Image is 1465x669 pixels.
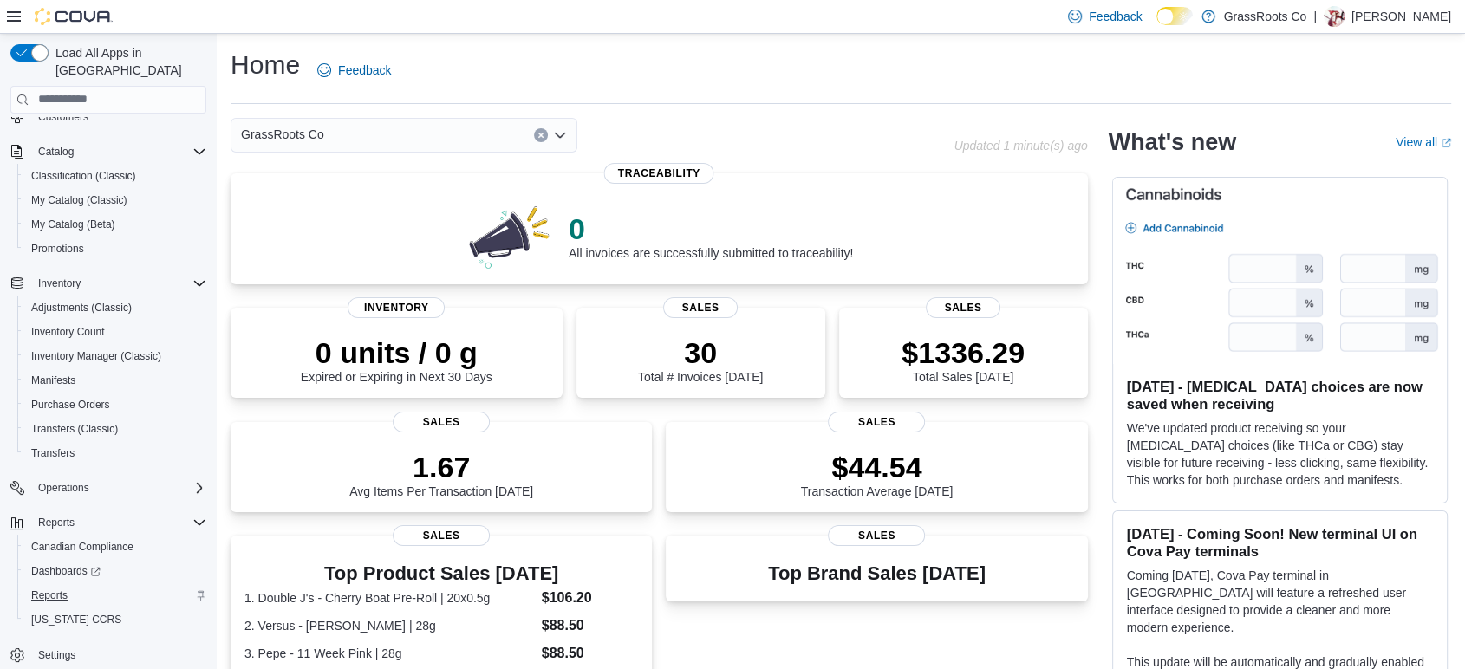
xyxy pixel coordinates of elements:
[38,648,75,662] span: Settings
[31,644,206,666] span: Settings
[31,107,95,127] a: Customers
[24,238,91,259] a: Promotions
[3,510,213,535] button: Reports
[24,394,117,415] a: Purchase Orders
[17,535,213,559] button: Canadian Compliance
[24,190,206,211] span: My Catalog (Classic)
[24,394,206,415] span: Purchase Orders
[31,218,115,231] span: My Catalog (Beta)
[902,335,1025,384] div: Total Sales [DATE]
[31,564,101,578] span: Dashboards
[542,588,639,608] dd: $106.20
[638,335,763,370] p: 30
[768,563,986,584] h3: Top Brand Sales [DATE]
[31,613,121,627] span: [US_STATE] CCRS
[24,561,206,581] span: Dashboards
[31,325,105,339] span: Inventory Count
[301,335,492,384] div: Expired or Expiring in Next 30 Days
[31,301,132,315] span: Adjustments (Classic)
[393,525,490,546] span: Sales
[24,419,206,439] span: Transfers (Classic)
[1089,8,1142,25] span: Feedback
[17,368,213,393] button: Manifests
[24,536,206,557] span: Canadian Compliance
[542,615,639,636] dd: $88.50
[17,393,213,417] button: Purchase Orders
[31,477,206,498] span: Operations
[24,322,206,342] span: Inventory Count
[17,296,213,320] button: Adjustments (Classic)
[24,166,206,186] span: Classification (Classic)
[569,211,853,246] p: 0
[3,271,213,296] button: Inventory
[31,446,75,460] span: Transfers
[31,349,161,363] span: Inventory Manager (Classic)
[338,62,391,79] span: Feedback
[244,617,535,634] dt: 2. Versus - [PERSON_NAME] | 28g
[3,476,213,500] button: Operations
[31,141,81,162] button: Catalog
[17,188,213,212] button: My Catalog (Classic)
[24,370,206,391] span: Manifests
[24,214,206,235] span: My Catalog (Beta)
[24,322,112,342] a: Inventory Count
[24,214,122,235] a: My Catalog (Beta)
[3,642,213,667] button: Settings
[569,211,853,260] div: All invoices are successfully submitted to traceability!
[38,276,81,290] span: Inventory
[17,320,213,344] button: Inventory Count
[24,166,143,186] a: Classification (Classic)
[534,128,548,142] button: Clear input
[349,450,533,498] div: Avg Items Per Transaction [DATE]
[31,242,84,256] span: Promotions
[1109,128,1236,156] h2: What's new
[310,53,398,88] a: Feedback
[926,297,1000,318] span: Sales
[31,106,206,127] span: Customers
[1127,525,1433,560] h3: [DATE] - Coming Soon! New terminal UI on Cova Pay terminals
[1324,6,1345,27] div: Dave Jones
[31,141,206,162] span: Catalog
[31,273,88,294] button: Inventory
[1127,419,1433,489] p: We've updated product receiving so your [MEDICAL_DATA] choices (like THCa or CBG) stay visible fo...
[38,516,75,529] span: Reports
[801,450,954,498] div: Transaction Average [DATE]
[17,583,213,607] button: Reports
[17,164,213,188] button: Classification (Classic)
[393,412,490,432] span: Sales
[24,346,168,367] a: Inventory Manager (Classic)
[38,110,88,124] span: Customers
[31,588,68,602] span: Reports
[1351,6,1451,27] p: [PERSON_NAME]
[35,8,113,25] img: Cova
[902,335,1025,370] p: $1336.29
[3,140,213,164] button: Catalog
[24,190,134,211] a: My Catalog (Classic)
[663,297,738,318] span: Sales
[24,585,206,606] span: Reports
[604,163,714,184] span: Traceability
[24,443,81,464] a: Transfers
[1127,567,1433,636] p: Coming [DATE], Cova Pay terminal in [GEOGRAPHIC_DATA] will feature a refreshed user interface des...
[244,563,638,584] h3: Top Product Sales [DATE]
[801,450,954,484] p: $44.54
[542,643,639,664] dd: $88.50
[465,201,555,270] img: 0
[17,344,213,368] button: Inventory Manager (Classic)
[638,335,763,384] div: Total # Invoices [DATE]
[954,139,1087,153] p: Updated 1 minute(s) ago
[1313,6,1317,27] p: |
[24,609,206,630] span: Washington CCRS
[24,443,206,464] span: Transfers
[828,525,925,546] span: Sales
[1396,135,1451,149] a: View allExternal link
[31,193,127,207] span: My Catalog (Classic)
[1224,6,1307,27] p: GrassRoots Co
[24,419,125,439] a: Transfers (Classic)
[31,512,81,533] button: Reports
[348,297,445,318] span: Inventory
[244,645,535,662] dt: 3. Pepe - 11 Week Pink | 28g
[244,589,535,607] dt: 1. Double J's - Cherry Boat Pre-Roll | 20x0.5g
[31,273,206,294] span: Inventory
[49,44,206,79] span: Load All Apps in [GEOGRAPHIC_DATA]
